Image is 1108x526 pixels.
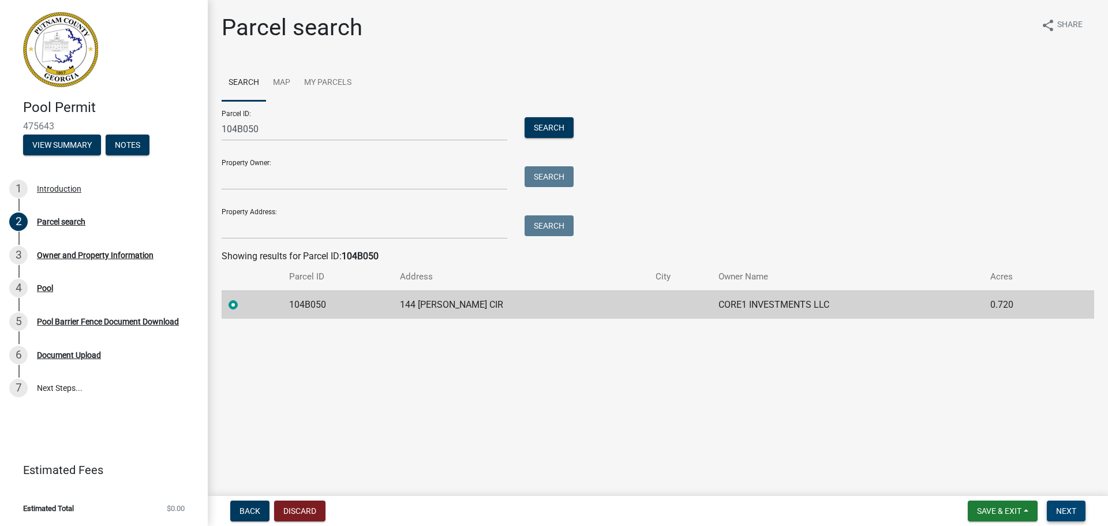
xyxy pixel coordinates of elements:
[106,135,149,155] button: Notes
[266,65,297,102] a: Map
[37,185,81,193] div: Introduction
[9,279,28,297] div: 4
[23,99,199,116] h4: Pool Permit
[983,263,1064,290] th: Acres
[1032,14,1092,36] button: shareShare
[983,290,1064,319] td: 0.720
[23,12,98,87] img: Putnam County, Georgia
[712,263,983,290] th: Owner Name
[525,166,574,187] button: Search
[9,212,28,231] div: 2
[230,501,269,521] button: Back
[282,263,393,290] th: Parcel ID
[968,501,1038,521] button: Save & Exit
[712,290,983,319] td: CORE1 INVESTMENTS LLC
[297,65,358,102] a: My Parcels
[9,458,189,482] a: Estimated Fees
[282,290,393,319] td: 104B050
[9,246,28,264] div: 3
[9,379,28,397] div: 7
[222,249,1094,263] div: Showing results for Parcel ID:
[393,263,649,290] th: Address
[167,505,185,512] span: $0.00
[23,505,74,512] span: Estimated Total
[37,284,53,292] div: Pool
[222,14,362,42] h1: Parcel search
[977,506,1021,516] span: Save & Exit
[342,251,379,262] strong: 104B050
[9,346,28,364] div: 6
[9,180,28,198] div: 1
[393,290,649,319] td: 144 [PERSON_NAME] CIR
[37,218,85,226] div: Parcel search
[525,117,574,138] button: Search
[239,506,260,516] span: Back
[106,141,149,150] wm-modal-confirm: Notes
[37,318,179,326] div: Pool Barrier Fence Document Download
[23,141,101,150] wm-modal-confirm: Summary
[1057,18,1083,32] span: Share
[1056,506,1076,516] span: Next
[274,501,325,521] button: Discard
[9,312,28,331] div: 5
[23,135,101,155] button: View Summary
[222,65,266,102] a: Search
[1041,18,1055,32] i: share
[1047,501,1085,521] button: Next
[37,251,154,259] div: Owner and Property Information
[23,121,185,132] span: 475643
[649,263,712,290] th: City
[37,351,101,359] div: Document Upload
[525,215,574,236] button: Search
